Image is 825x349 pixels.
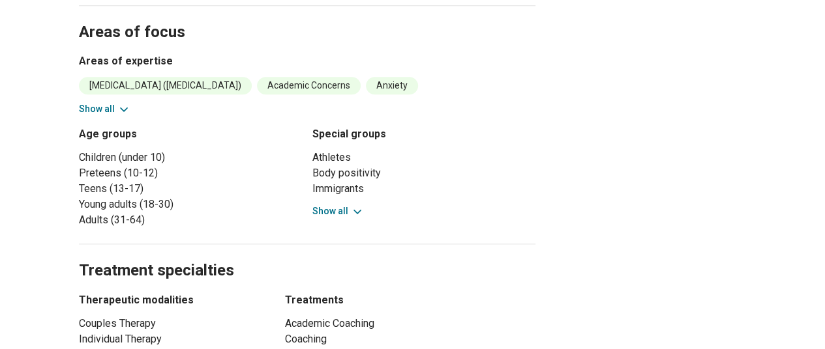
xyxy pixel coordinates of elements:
[79,331,262,347] li: Individual Therapy
[79,316,262,331] li: Couples Therapy
[79,212,302,228] li: Adults (31-64)
[79,181,302,197] li: Teens (13-17)
[79,197,302,212] li: Young adults (18-30)
[312,204,364,218] button: Show all
[79,292,262,308] h3: Therapeutic modalities
[79,77,252,94] li: [MEDICAL_DATA] ([MEDICAL_DATA])
[79,165,302,181] li: Preteens (10-12)
[79,229,535,282] h2: Treatment specialties
[312,150,535,165] li: Athletes
[312,165,535,181] li: Body positivity
[79,53,535,69] h3: Areas of expertise
[312,181,535,197] li: Immigrants
[285,316,535,331] li: Academic Coaching
[79,102,130,116] button: Show all
[285,292,535,308] h3: Treatments
[285,331,535,347] li: Coaching
[79,150,302,165] li: Children (under 10)
[312,126,535,142] h3: Special groups
[366,77,418,94] li: Anxiety
[257,77,361,94] li: Academic Concerns
[79,126,302,142] h3: Age groups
